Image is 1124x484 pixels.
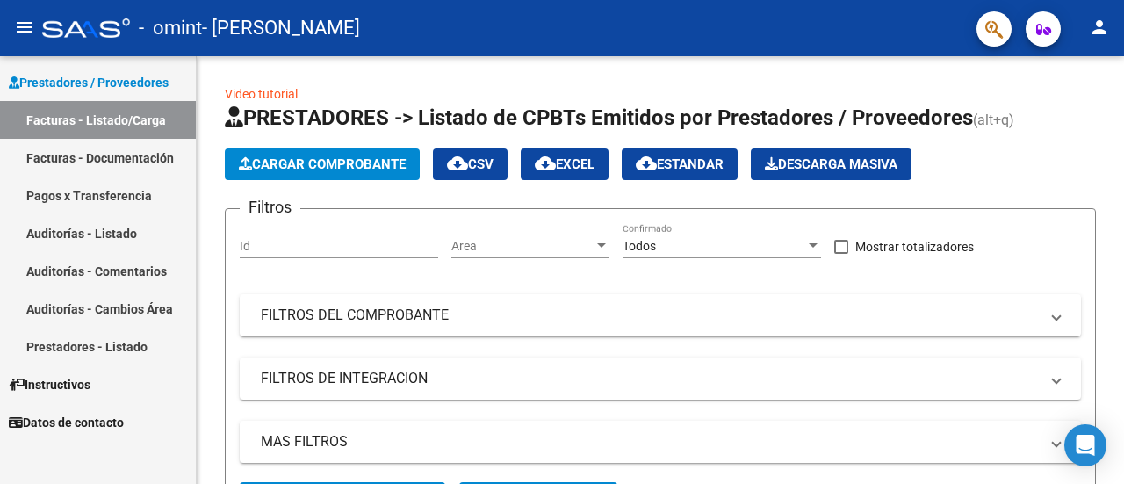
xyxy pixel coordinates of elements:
[1089,17,1110,38] mat-icon: person
[765,156,897,172] span: Descarga Masiva
[261,306,1039,325] mat-panel-title: FILTROS DEL COMPROBANTE
[14,17,35,38] mat-icon: menu
[973,112,1014,128] span: (alt+q)
[1064,424,1106,466] div: Open Intercom Messenger
[225,148,420,180] button: Cargar Comprobante
[225,105,973,130] span: PRESTADORES -> Listado de CPBTs Emitidos por Prestadores / Proveedores
[636,156,724,172] span: Estandar
[240,358,1081,400] mat-expansion-panel-header: FILTROS DE INTEGRACION
[521,148,609,180] button: EXCEL
[202,9,360,47] span: - [PERSON_NAME]
[535,156,594,172] span: EXCEL
[9,73,169,92] span: Prestadores / Proveedores
[9,413,124,432] span: Datos de contacto
[622,148,738,180] button: Estandar
[139,9,202,47] span: - omint
[240,421,1081,463] mat-expansion-panel-header: MAS FILTROS
[225,87,298,101] a: Video tutorial
[261,432,1039,451] mat-panel-title: MAS FILTROS
[751,148,911,180] button: Descarga Masiva
[447,153,468,174] mat-icon: cloud_download
[239,156,406,172] span: Cargar Comprobante
[623,239,656,253] span: Todos
[240,195,300,220] h3: Filtros
[433,148,508,180] button: CSV
[855,236,974,257] span: Mostrar totalizadores
[451,239,594,254] span: Area
[447,156,494,172] span: CSV
[636,153,657,174] mat-icon: cloud_download
[751,148,911,180] app-download-masive: Descarga masiva de comprobantes (adjuntos)
[9,375,90,394] span: Instructivos
[240,294,1081,336] mat-expansion-panel-header: FILTROS DEL COMPROBANTE
[261,369,1039,388] mat-panel-title: FILTROS DE INTEGRACION
[535,153,556,174] mat-icon: cloud_download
